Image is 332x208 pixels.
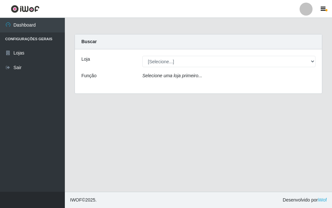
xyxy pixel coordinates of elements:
a: iWof [318,197,327,202]
span: Desenvolvido por [283,197,327,203]
span: © 2025 . [70,197,97,203]
span: IWOF [70,197,82,202]
i: Selecione uma loja primeiro... [142,73,202,78]
label: Loja [81,56,90,63]
img: CoreUI Logo [11,5,40,13]
label: Função [81,72,97,79]
strong: Buscar [81,39,97,44]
